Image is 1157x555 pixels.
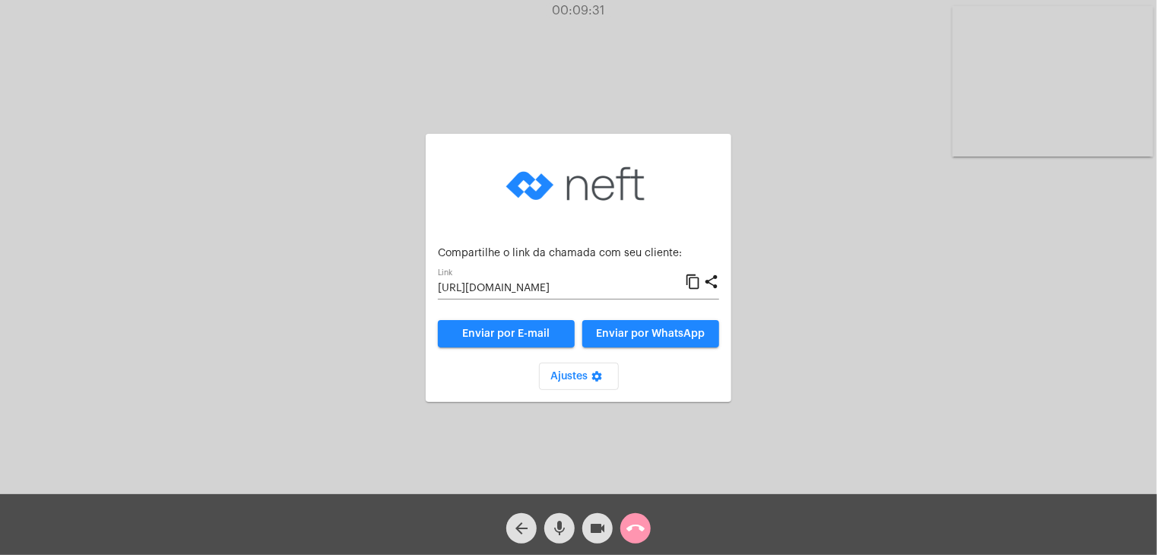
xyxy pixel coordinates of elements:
img: logo-neft-novo-2.png [502,146,655,222]
button: Ajustes [539,363,619,390]
span: 00:09:31 [553,5,605,17]
p: Compartilhe o link da chamada com seu cliente: [438,248,719,259]
mat-icon: mic [550,519,569,538]
a: Enviar por E-mail [438,320,575,347]
mat-icon: content_copy [685,273,701,291]
span: Ajustes [551,371,607,382]
button: Enviar por WhatsApp [582,320,719,347]
span: Enviar por E-mail [463,328,550,339]
span: Enviar por WhatsApp [597,328,705,339]
mat-icon: call_end [626,519,645,538]
mat-icon: arrow_back [512,519,531,538]
mat-icon: share [703,273,719,291]
mat-icon: videocam [588,519,607,538]
mat-icon: settings [588,370,607,388]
